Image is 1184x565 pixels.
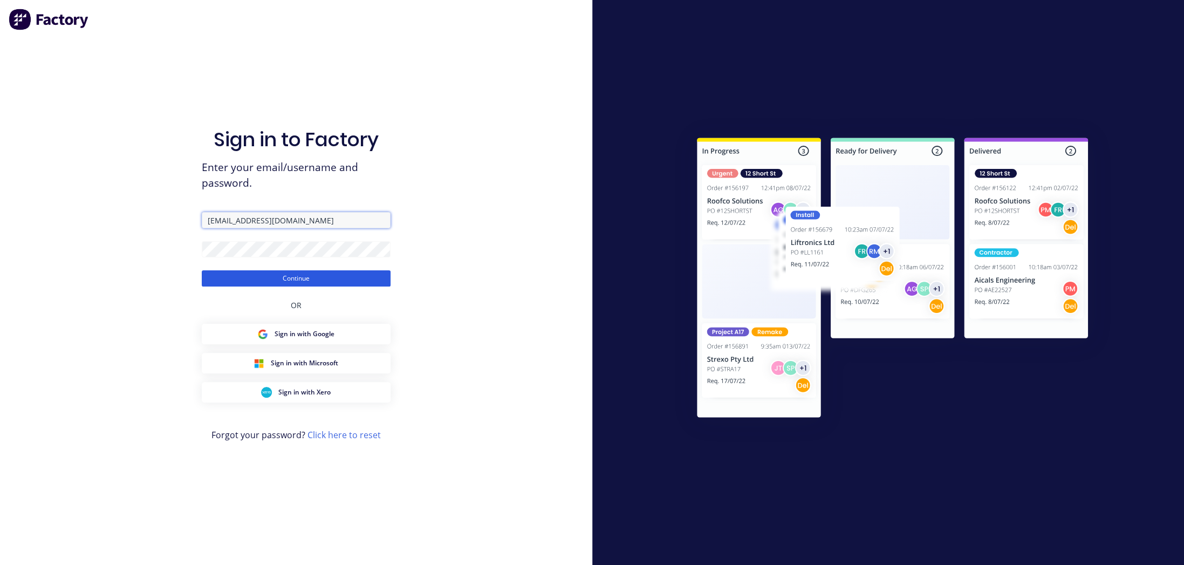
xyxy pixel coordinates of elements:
[275,329,334,339] span: Sign in with Google
[202,212,391,228] input: Email/Username
[307,429,381,441] a: Click here to reset
[257,329,268,339] img: Google Sign in
[202,324,391,344] button: Google Sign inSign in with Google
[278,387,331,397] span: Sign in with Xero
[202,353,391,373] button: Microsoft Sign inSign in with Microsoft
[254,358,264,369] img: Microsoft Sign in
[202,270,391,287] button: Continue
[214,128,379,151] h1: Sign in to Factory
[202,382,391,403] button: Xero Sign inSign in with Xero
[291,287,302,324] div: OR
[9,9,90,30] img: Factory
[261,387,272,398] img: Xero Sign in
[211,428,381,441] span: Forgot your password?
[673,116,1112,443] img: Sign in
[202,160,391,191] span: Enter your email/username and password.
[271,358,338,368] span: Sign in with Microsoft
